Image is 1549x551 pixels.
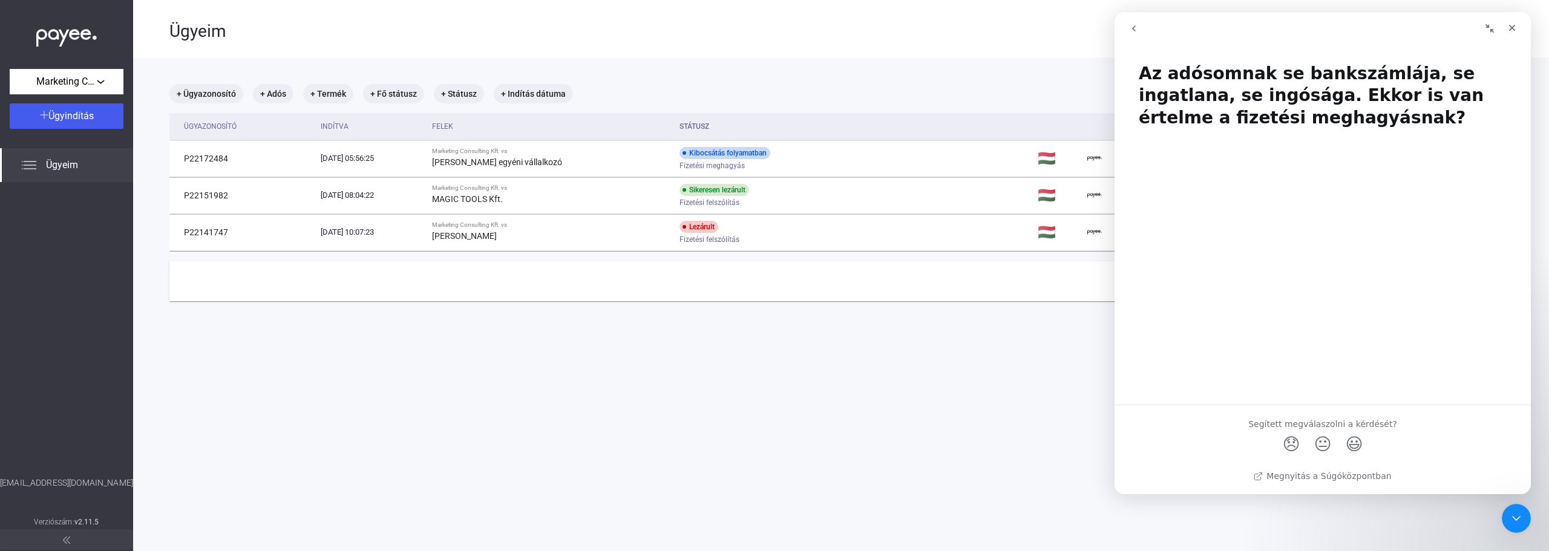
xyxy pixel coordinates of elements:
[432,194,503,204] strong: MAGIC TOOLS Kft.
[1087,188,1102,203] img: payee-logo
[1033,140,1082,177] td: 🇭🇺
[321,226,422,238] div: [DATE] 10:07:23
[494,84,573,103] mat-chip: + Indítás dátuma
[1033,214,1082,250] td: 🇭🇺
[169,21,1406,42] div: Ügyeim
[432,119,453,134] div: Felek
[1087,151,1102,166] img: payee-logo
[1115,12,1531,494] iframe: Intercom live chat
[169,214,316,250] td: P22141747
[63,536,70,544] img: arrow-double-left-grey.svg
[432,231,497,241] strong: [PERSON_NAME]
[321,152,422,165] div: [DATE] 05:56:25
[321,119,349,134] div: Indítva
[680,184,749,196] div: Sikeresen lezárult
[74,518,99,526] strong: v2.11.5
[10,103,123,129] button: Ügyindítás
[432,119,670,134] div: Felek
[40,111,48,119] img: plus-white.svg
[10,69,123,94] button: Marketing Consulting Kft.
[253,84,293,103] mat-chip: + Adós
[169,140,316,177] td: P22172484
[321,189,422,201] div: [DATE] 08:04:22
[432,184,670,192] div: Marketing Consulting Kft. vs
[303,84,353,103] mat-chip: + Termék
[363,84,424,103] mat-chip: + Fő státusz
[680,147,770,159] div: Kibocsátás folyamatban
[36,74,97,89] span: Marketing Consulting Kft.
[48,110,94,122] span: Ügyindítás
[22,158,36,172] img: list.svg
[680,195,739,210] span: Fizetési felszólítás
[184,119,237,134] div: Ügyazonosító
[680,232,739,247] span: Fizetési felszólítás
[169,177,316,214] td: P22151982
[1033,177,1082,214] td: 🇭🇺
[680,158,745,173] span: Fizetési meghagyás
[46,158,78,172] span: Ügyeim
[36,22,97,47] img: white-payee-white-dot.svg
[432,148,670,155] div: Marketing Consulting Kft. vs
[169,84,243,103] mat-chip: + Ügyazonosító
[1087,225,1102,240] img: payee-logo
[184,119,311,134] div: Ügyazonosító
[434,84,484,103] mat-chip: + Státusz
[675,113,1033,140] th: Státusz
[432,221,670,229] div: Marketing Consulting Kft. vs
[321,119,422,134] div: Indítva
[1502,504,1531,533] iframe: Intercom live chat
[680,221,718,233] div: Lezárult
[432,157,562,167] strong: [PERSON_NAME] egyéni vállalkozó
